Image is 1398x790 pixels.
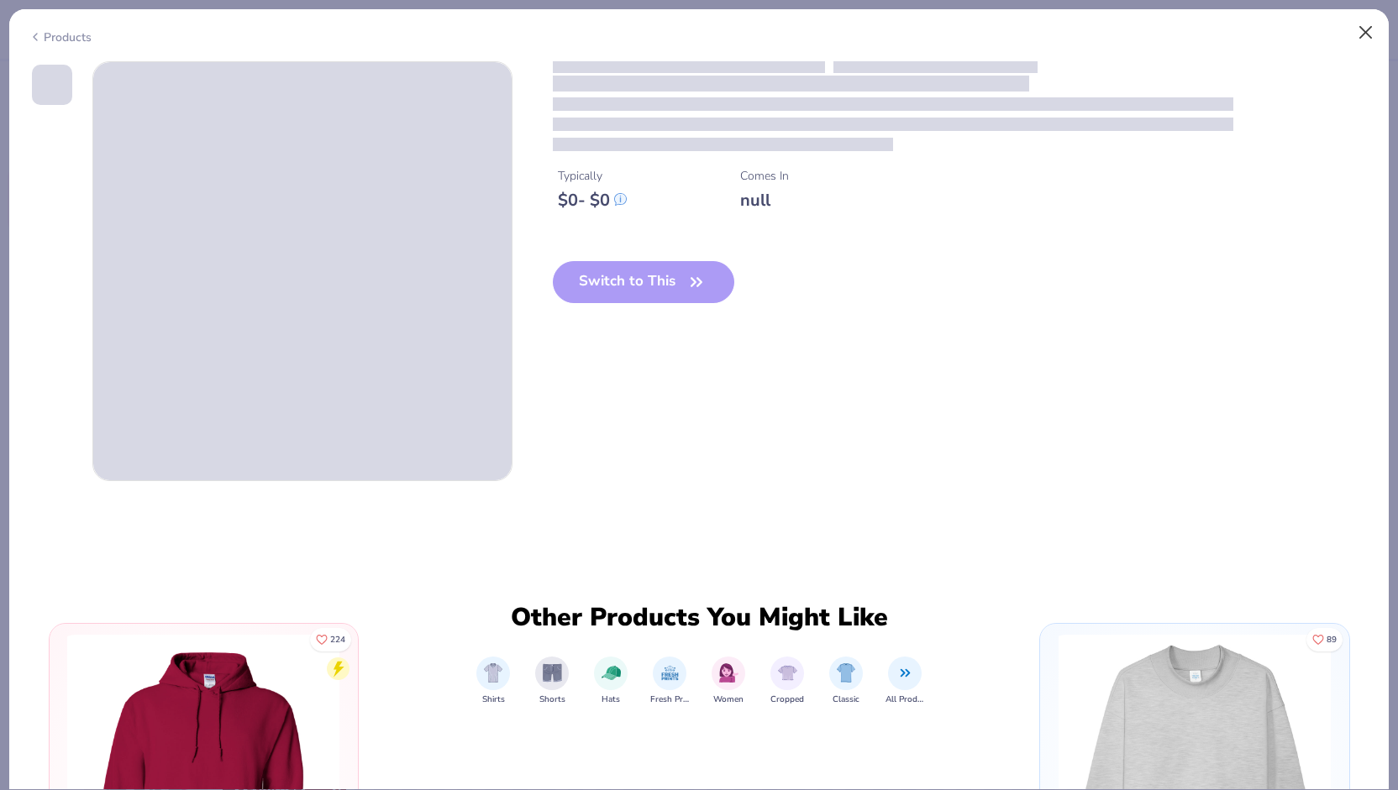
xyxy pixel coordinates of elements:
button: filter button [770,657,804,706]
span: 224 [330,636,345,644]
img: Women Image [719,663,738,683]
button: Like [310,628,351,651]
div: filter for Cropped [770,657,804,706]
span: All Products [886,693,924,706]
img: Hats Image [602,663,621,683]
button: filter button [594,657,628,706]
img: All Products Image [896,663,915,683]
div: filter for Hats [594,657,628,706]
img: Classic Image [837,663,856,683]
div: $ 0 - $ 0 [558,190,627,211]
img: Fresh Prints Image [660,663,680,683]
img: Cropped Image [778,663,797,683]
div: filter for Fresh Prints [650,657,689,706]
div: Other Products You Might Like [500,603,898,633]
span: Women [713,693,744,706]
div: Comes In [740,167,789,185]
div: filter for All Products [886,657,924,706]
button: Close [1350,17,1382,49]
img: Shirts Image [484,663,503,683]
img: Shorts Image [543,663,562,683]
div: filter for Women [712,657,745,706]
button: filter button [535,657,569,706]
button: filter button [829,657,863,706]
button: filter button [650,657,689,706]
button: filter button [712,657,745,706]
span: Shorts [539,693,565,706]
div: Typically [558,167,627,185]
button: filter button [886,657,924,706]
button: Like [1306,628,1343,651]
div: Products [29,29,92,46]
span: Shirts [482,693,505,706]
div: filter for Shorts [535,657,569,706]
div: filter for Shirts [476,657,510,706]
span: Cropped [770,693,804,706]
button: filter button [476,657,510,706]
span: 89 [1327,636,1337,644]
div: null [740,190,789,211]
span: Fresh Prints [650,693,689,706]
span: Classic [833,693,859,706]
span: Hats [602,693,620,706]
div: filter for Classic [829,657,863,706]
